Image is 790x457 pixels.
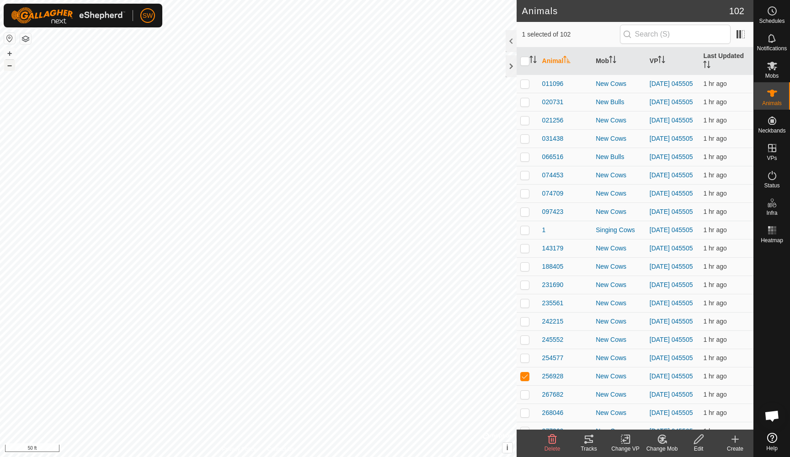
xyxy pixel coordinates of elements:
span: 020731 [542,97,564,107]
a: [DATE] 045505 [650,281,693,288]
span: Mobs [765,73,779,79]
p-sorticon: Activate to sort [609,57,616,64]
div: New Cows [596,244,642,253]
th: VP [646,48,700,75]
span: 30 Aug 2025 at 2:32 PM [703,372,726,380]
div: New Cows [596,134,642,143]
span: Infra [766,210,777,216]
h2: Animals [522,5,729,16]
a: [DATE] 045505 [650,427,693,435]
span: 30 Aug 2025 at 3:02 PM [703,336,726,343]
a: [DATE] 045505 [650,135,693,142]
span: 30 Aug 2025 at 3:02 PM [703,226,726,234]
a: [DATE] 045505 [650,263,693,270]
button: i [502,443,512,453]
a: [DATE] 045505 [650,98,693,106]
span: Delete [544,446,560,452]
span: 011096 [542,79,564,89]
div: New Cows [596,408,642,418]
a: [DATE] 045505 [650,190,693,197]
span: Neckbands [758,128,785,133]
div: Change Mob [644,445,680,453]
div: New Cows [596,298,642,308]
div: New Cows [596,317,642,326]
div: Edit [680,445,717,453]
button: – [4,60,15,71]
div: New Bulls [596,97,642,107]
a: [DATE] 045505 [650,391,693,398]
span: 267682 [542,390,564,399]
div: New Cows [596,280,642,290]
div: Singing Cows [596,225,642,235]
div: New Cows [596,390,642,399]
button: Reset Map [4,33,15,44]
span: 30 Aug 2025 at 3:02 PM [703,409,726,416]
span: 277360 [542,426,564,436]
a: [DATE] 045505 [650,318,693,325]
div: Change VP [607,445,644,453]
div: New Bulls [596,152,642,162]
div: New Cows [596,79,642,89]
th: Animal [539,48,592,75]
span: 30 Aug 2025 at 3:02 PM [703,318,726,325]
p-sorticon: Activate to sort [529,57,537,64]
span: 066516 [542,152,564,162]
span: 30 Aug 2025 at 3:02 PM [703,171,726,179]
span: Help [766,446,778,451]
div: New Cows [596,116,642,125]
a: [DATE] 045505 [650,372,693,380]
a: [DATE] 045505 [650,336,693,343]
span: 1 selected of 102 [522,30,620,39]
span: 143179 [542,244,564,253]
span: 021256 [542,116,564,125]
span: 1 [542,225,546,235]
div: New Cows [596,189,642,198]
span: 245552 [542,335,564,345]
div: Create [717,445,753,453]
span: 074709 [542,189,564,198]
span: 30 Aug 2025 at 3:02 PM [703,391,726,398]
span: 30 Aug 2025 at 3:02 PM [703,135,726,142]
a: [DATE] 045505 [650,80,693,87]
span: 097423 [542,207,564,217]
span: 102 [729,4,744,18]
img: Gallagher Logo [11,7,125,24]
th: Mob [592,48,646,75]
p-sorticon: Activate to sort [703,62,710,69]
span: 188405 [542,262,564,271]
a: Contact Us [267,445,294,453]
span: 235561 [542,298,564,308]
a: [DATE] 045505 [650,299,693,307]
a: [DATE] 045505 [650,171,693,179]
div: Tracks [571,445,607,453]
span: 231690 [542,280,564,290]
span: Heatmap [761,238,783,243]
div: New Cows [596,353,642,363]
div: New Cows [596,426,642,436]
span: 30 Aug 2025 at 3:02 PM [703,98,726,106]
a: Open chat [758,402,786,430]
a: [DATE] 045505 [650,226,693,234]
p-sorticon: Activate to sort [658,57,665,64]
span: 30 Aug 2025 at 3:02 PM [703,208,726,215]
a: [DATE] 045505 [650,117,693,124]
span: 30 Aug 2025 at 3:03 PM [703,80,726,87]
div: New Cows [596,207,642,217]
a: [DATE] 045505 [650,153,693,160]
span: 256928 [542,372,564,381]
span: 254577 [542,353,564,363]
div: New Cows [596,372,642,381]
span: VPs [767,155,777,161]
button: + [4,48,15,59]
span: Animals [762,101,782,106]
span: 30 Aug 2025 at 3:02 PM [703,117,726,124]
a: Help [754,429,790,455]
a: Privacy Policy [222,445,256,453]
span: 30 Aug 2025 at 3:02 PM [703,427,726,435]
span: 242215 [542,317,564,326]
p-sorticon: Activate to sort [563,57,571,64]
span: 30 Aug 2025 at 3:02 PM [703,190,726,197]
span: 074453 [542,170,564,180]
span: SW [143,11,153,21]
div: New Cows [596,335,642,345]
